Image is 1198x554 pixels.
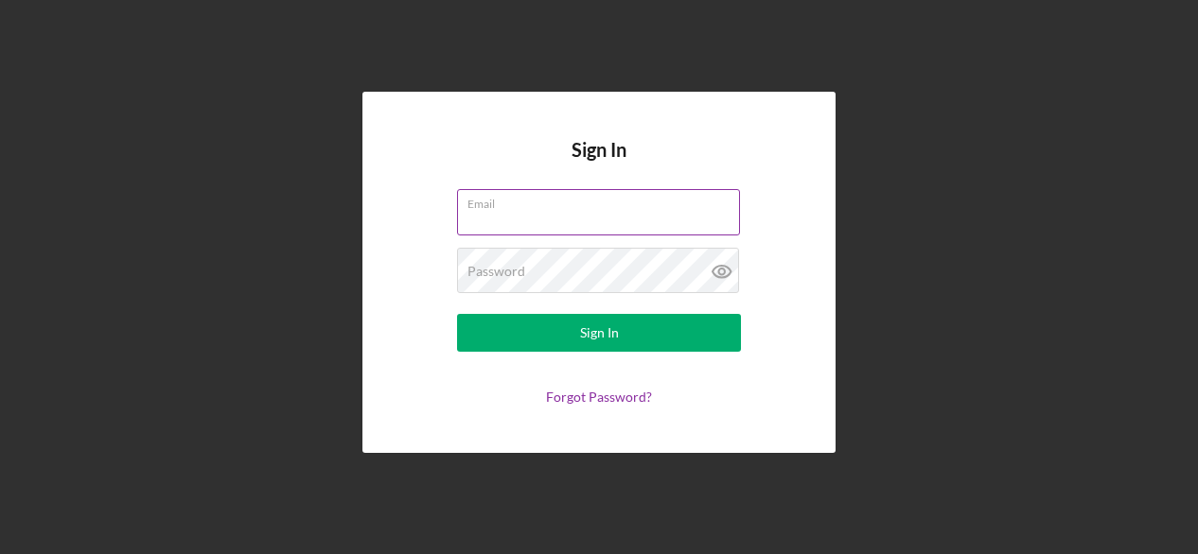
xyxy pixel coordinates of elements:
[572,139,626,189] h4: Sign In
[546,389,652,405] a: Forgot Password?
[467,264,525,279] label: Password
[467,190,740,211] label: Email
[580,314,619,352] div: Sign In
[457,314,741,352] button: Sign In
